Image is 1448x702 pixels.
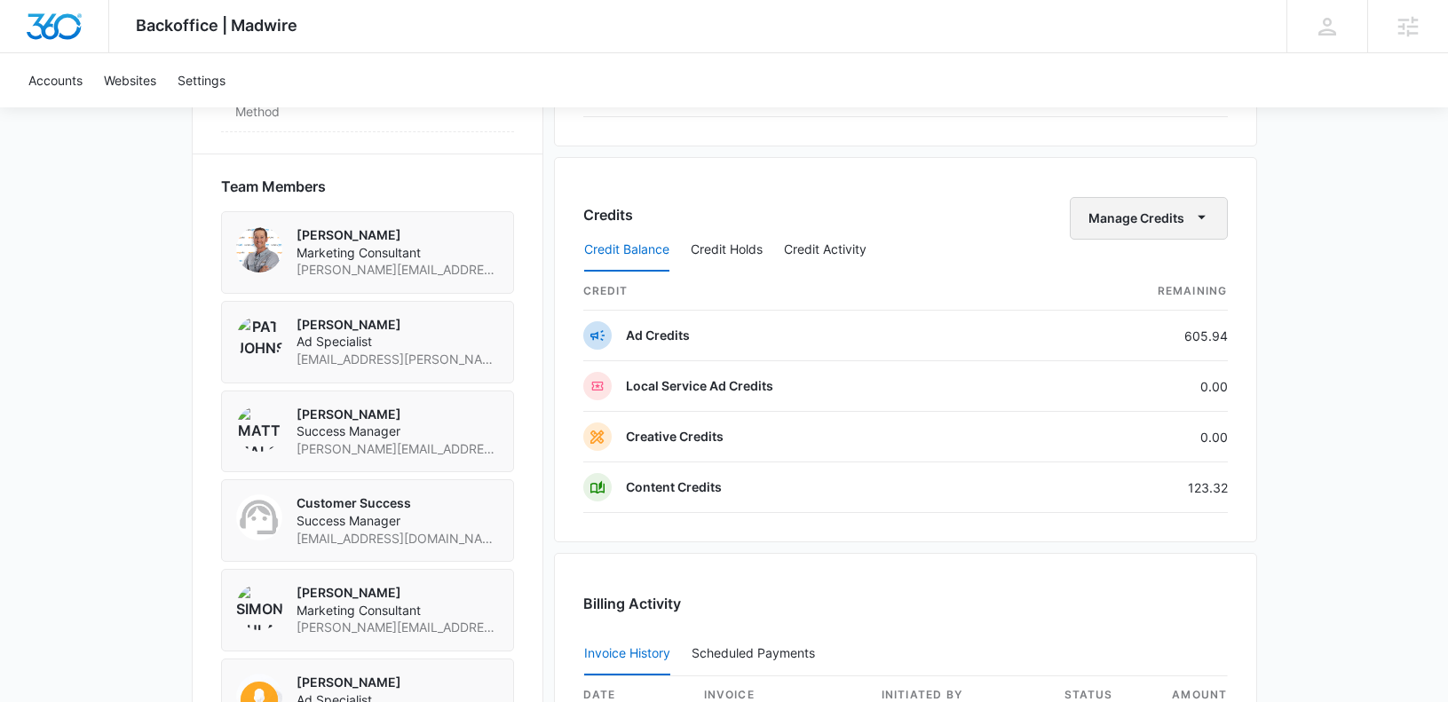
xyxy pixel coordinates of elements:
[297,584,499,602] p: [PERSON_NAME]
[584,633,670,675] button: Invoice History
[297,333,499,351] span: Ad Specialist
[297,261,499,279] span: [PERSON_NAME][EMAIL_ADDRESS][PERSON_NAME][DOMAIN_NAME]
[1040,272,1228,311] th: Remaining
[297,494,499,512] p: Customer Success
[236,226,282,272] img: Nathan Harr
[1040,311,1228,361] td: 605.94
[691,229,763,272] button: Credit Holds
[626,377,773,395] p: Local Service Ad Credits
[236,406,282,452] img: Matt Malone
[1040,361,1228,412] td: 0.00
[297,422,499,440] span: Success Manager
[784,229,866,272] button: Credit Activity
[136,16,297,35] span: Backoffice | Madwire
[297,406,499,423] p: [PERSON_NAME]
[297,512,499,530] span: Success Manager
[236,316,282,362] img: Pat Johnson
[1070,197,1228,240] button: Manage Credits
[583,593,1228,614] h3: Billing Activity
[167,53,236,107] a: Settings
[297,244,499,262] span: Marketing Consultant
[236,494,282,540] img: Customer Success
[297,530,499,548] span: [EMAIL_ADDRESS][DOMAIN_NAME]
[1040,462,1228,513] td: 123.32
[297,619,499,636] span: [PERSON_NAME][EMAIL_ADDRESS][PERSON_NAME][DOMAIN_NAME]
[297,226,499,244] p: [PERSON_NAME]
[626,428,724,446] p: Creative Credits
[297,316,499,334] p: [PERSON_NAME]
[236,584,282,630] img: Simon Gulau
[626,478,722,496] p: Content Credits
[584,229,669,272] button: Credit Balance
[221,176,326,197] span: Team Members
[583,204,633,225] h3: Credits
[297,602,499,619] span: Marketing Consultant
[583,272,1040,311] th: credit
[692,647,822,659] div: Scheduled Payments
[297,440,499,458] span: [PERSON_NAME][EMAIL_ADDRESS][PERSON_NAME][DOMAIN_NAME]
[297,674,499,691] p: [PERSON_NAME]
[93,53,167,107] a: Websites
[1040,412,1228,462] td: 0.00
[18,53,93,107] a: Accounts
[626,327,690,344] p: Ad Credits
[297,351,499,368] span: [EMAIL_ADDRESS][PERSON_NAME][DOMAIN_NAME]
